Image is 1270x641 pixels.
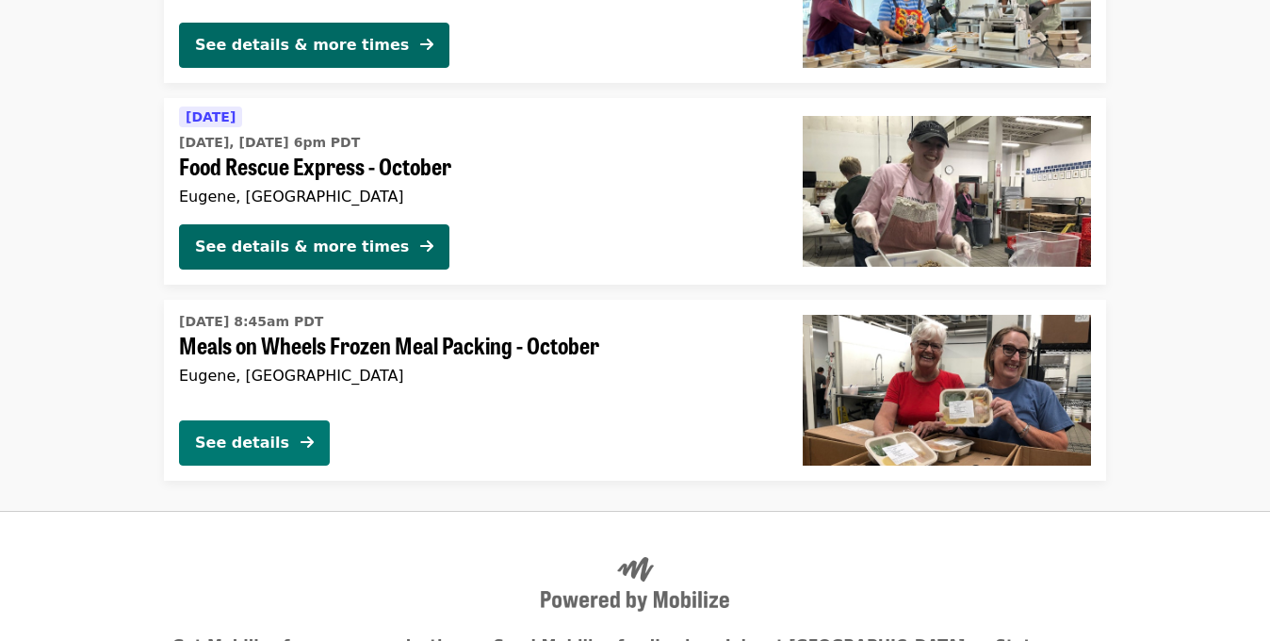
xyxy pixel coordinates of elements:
span: [DATE] [186,109,236,124]
div: See details [195,432,289,454]
img: Food Rescue Express - October organized by Food for Lane County [803,116,1091,267]
div: Eugene, [GEOGRAPHIC_DATA] [179,367,773,385]
img: Powered by Mobilize [541,557,729,612]
time: [DATE], [DATE] 6pm PDT [179,133,360,153]
a: See details for "Meals on Wheels Frozen Meal Packing - October" [164,300,1106,481]
span: Meals on Wheels Frozen Meal Packing - October [179,332,773,359]
button: See details & more times [179,224,449,270]
div: See details & more times [195,34,409,57]
i: arrow-right icon [301,434,314,452]
i: arrow-right icon [420,238,433,255]
div: See details & more times [195,236,409,258]
a: See details for "Food Rescue Express - October" [164,98,1106,285]
img: Meals on Wheels Frozen Meal Packing - October organized by Food for Lane County [803,315,1091,466]
button: See details [179,420,330,466]
i: arrow-right icon [420,36,433,54]
div: Eugene, [GEOGRAPHIC_DATA] [179,188,773,205]
span: Food Rescue Express - October [179,153,773,180]
time: [DATE] 8:45am PDT [179,312,323,332]
button: See details & more times [179,23,449,68]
